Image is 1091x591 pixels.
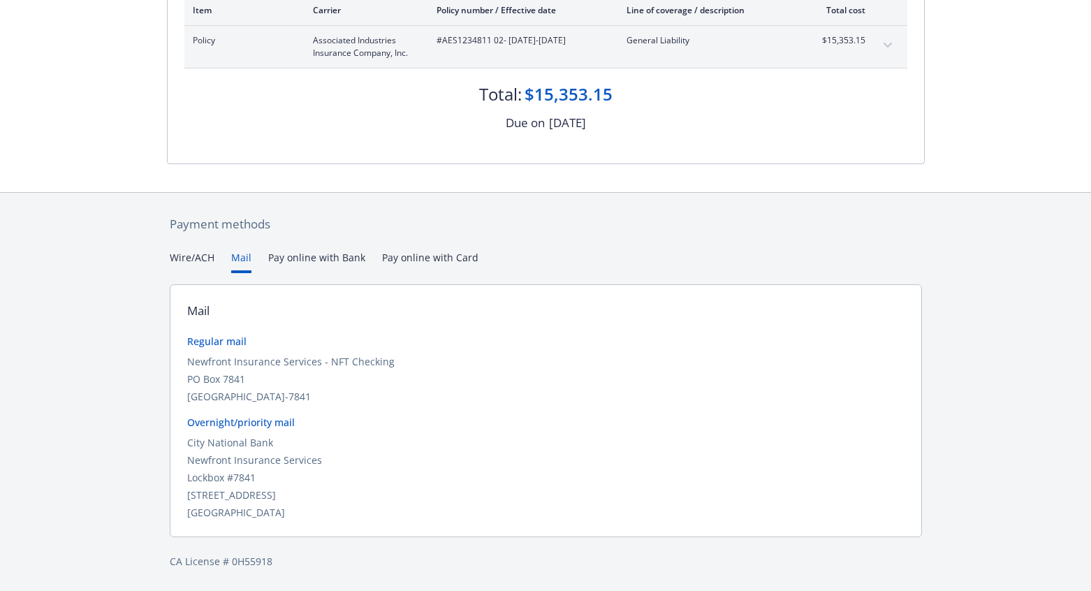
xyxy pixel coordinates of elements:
[187,488,905,502] div: [STREET_ADDRESS]
[627,34,791,47] span: General Liability
[813,4,865,16] div: Total cost
[506,114,545,132] div: Due on
[627,4,791,16] div: Line of coverage / description
[170,215,922,233] div: Payment methods
[479,82,522,106] div: Total:
[187,334,905,349] div: Regular mail
[193,34,291,47] span: Policy
[437,34,604,47] span: #AES1234811 02 - [DATE]-[DATE]
[184,26,907,68] div: PolicyAssociated Industries Insurance Company, Inc.#AES1234811 02- [DATE]-[DATE]General Liability...
[193,4,291,16] div: Item
[187,415,905,430] div: Overnight/priority mail
[231,250,251,273] button: Mail
[187,354,905,369] div: Newfront Insurance Services - NFT Checking
[437,4,604,16] div: Policy number / Effective date
[877,34,899,57] button: expand content
[268,250,365,273] button: Pay online with Bank
[549,114,586,132] div: [DATE]
[187,505,905,520] div: [GEOGRAPHIC_DATA]
[170,554,922,569] div: CA License # 0H55918
[313,34,414,59] span: Associated Industries Insurance Company, Inc.
[313,4,414,16] div: Carrier
[813,34,865,47] span: $15,353.15
[187,453,905,467] div: Newfront Insurance Services
[187,470,905,485] div: Lockbox #7841
[187,435,905,450] div: City National Bank
[382,250,478,273] button: Pay online with Card
[170,250,214,273] button: Wire/ACH
[187,389,905,404] div: [GEOGRAPHIC_DATA]-7841
[525,82,613,106] div: $15,353.15
[187,302,210,320] div: Mail
[187,372,905,386] div: PO Box 7841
